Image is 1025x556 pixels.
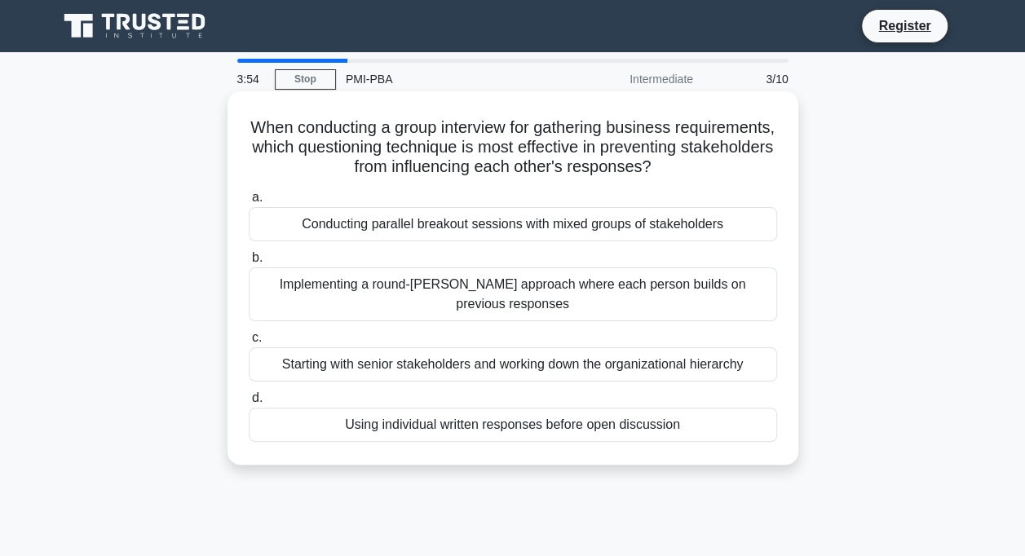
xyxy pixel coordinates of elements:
[560,63,703,95] div: Intermediate
[249,408,777,442] div: Using individual written responses before open discussion
[252,250,263,264] span: b.
[275,69,336,90] a: Stop
[228,63,275,95] div: 3:54
[868,15,940,36] a: Register
[336,63,560,95] div: PMI-PBA
[249,207,777,241] div: Conducting parallel breakout sessions with mixed groups of stakeholders
[252,391,263,404] span: d.
[247,117,779,178] h5: When conducting a group interview for gathering business requirements, which questioning techniqu...
[249,267,777,321] div: Implementing a round-[PERSON_NAME] approach where each person builds on previous responses
[252,330,262,344] span: c.
[703,63,798,95] div: 3/10
[249,347,777,382] div: Starting with senior stakeholders and working down the organizational hierarchy
[252,190,263,204] span: a.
